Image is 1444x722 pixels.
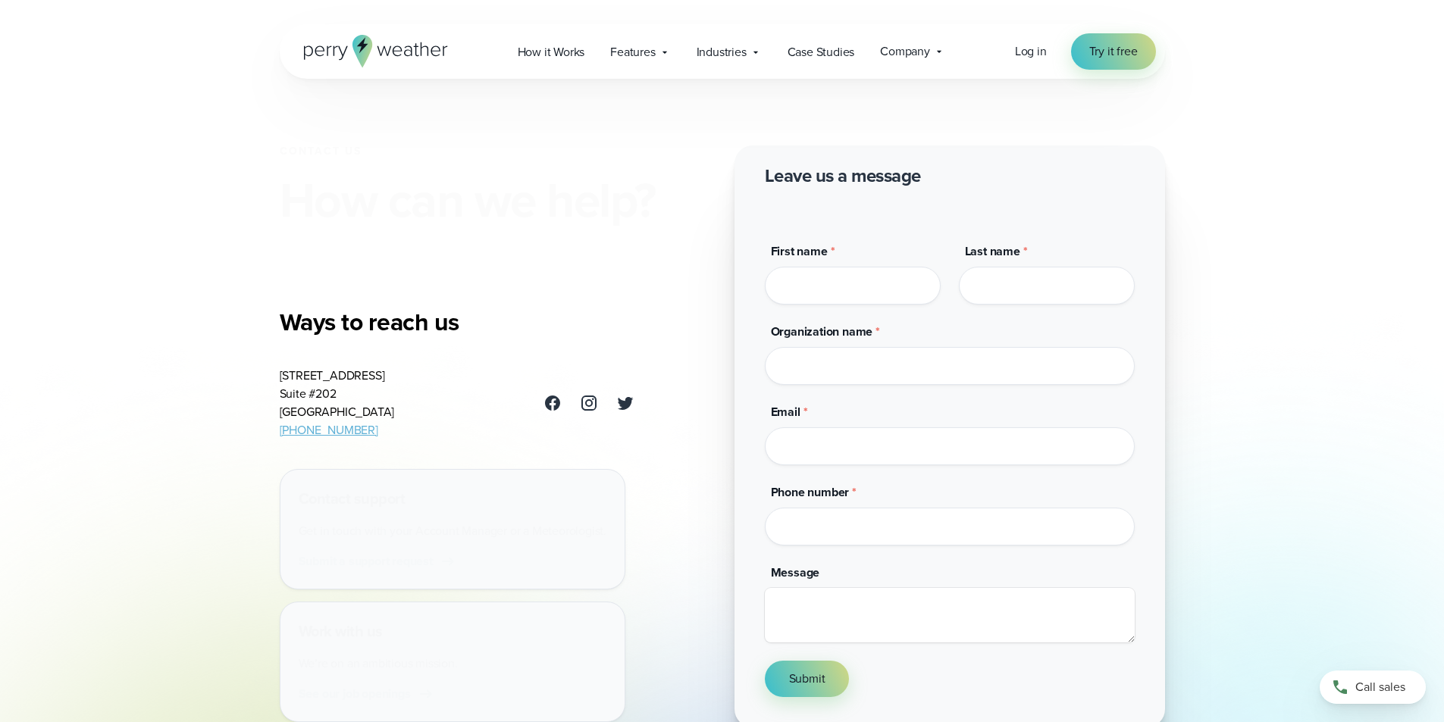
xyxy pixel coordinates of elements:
span: First name [771,242,828,260]
span: Case Studies [788,43,855,61]
span: Message [771,564,820,581]
a: How it Works [505,36,598,67]
span: Call sales [1355,678,1405,696]
h3: Ways to reach us [280,307,634,337]
a: Log in [1015,42,1047,61]
span: Log in [1015,42,1047,60]
h2: Leave us a message [765,164,921,188]
span: Company [880,42,930,61]
a: Case Studies [775,36,868,67]
span: Phone number [771,483,850,501]
span: Try it free [1089,42,1138,61]
a: Try it free [1071,33,1156,70]
span: Industries [697,43,747,61]
span: How it Works [518,43,585,61]
span: Email [771,403,800,420]
span: Features [610,43,655,61]
span: Submit [789,670,825,688]
a: [PHONE_NUMBER] [280,421,378,439]
button: Submit [765,661,850,697]
a: Call sales [1320,670,1426,704]
span: Last name [965,242,1020,260]
span: Organization name [771,323,873,340]
address: [STREET_ADDRESS] Suite #202 [GEOGRAPHIC_DATA] [280,367,395,439]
